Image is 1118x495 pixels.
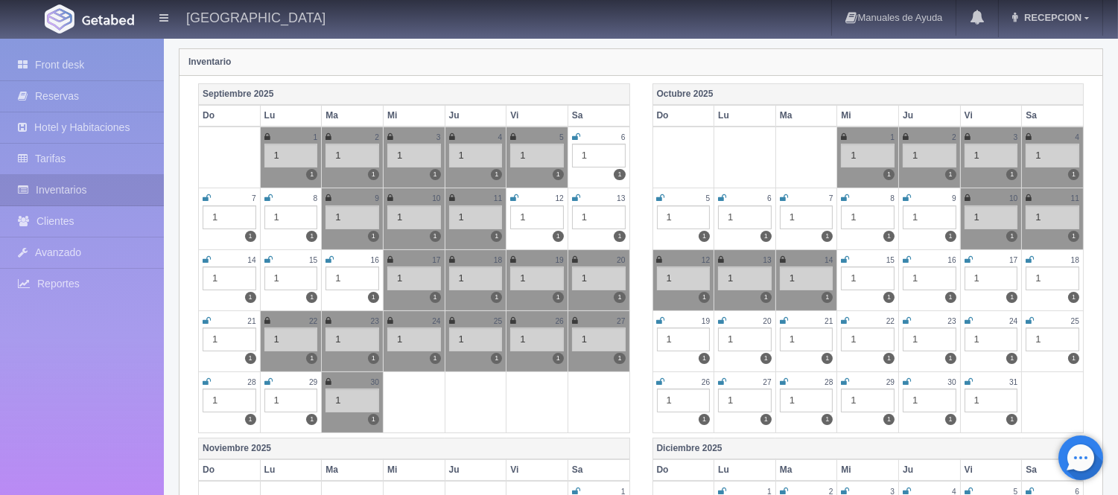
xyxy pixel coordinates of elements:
[568,105,629,127] th: Sa
[614,292,625,303] label: 1
[572,144,626,167] div: 1
[1009,378,1017,386] small: 31
[767,194,772,202] small: 6
[383,459,445,481] th: Mi
[702,378,710,386] small: 26
[559,133,564,141] small: 5
[368,292,379,303] label: 1
[822,414,833,425] label: 1
[825,317,833,325] small: 21
[264,389,318,412] div: 1
[306,231,317,242] label: 1
[965,144,1018,167] div: 1
[837,459,899,481] th: Mi
[1006,353,1017,364] label: 1
[553,292,564,303] label: 1
[699,414,710,425] label: 1
[890,194,895,202] small: 8
[1009,194,1017,202] small: 10
[260,459,322,481] th: Lu
[763,378,771,386] small: 27
[822,231,833,242] label: 1
[960,105,1022,127] th: Vi
[1009,317,1017,325] small: 24
[449,205,503,229] div: 1
[965,389,1018,412] div: 1
[432,317,440,325] small: 24
[260,105,322,127] th: Lu
[760,231,772,242] label: 1
[1006,414,1017,425] label: 1
[1068,169,1079,180] label: 1
[614,231,625,242] label: 1
[899,459,961,481] th: Ju
[572,266,626,290] div: 1
[306,292,317,303] label: 1
[498,133,503,141] small: 4
[306,414,317,425] label: 1
[264,144,318,167] div: 1
[368,414,379,425] label: 1
[309,256,317,264] small: 15
[445,459,506,481] th: Ju
[1068,231,1079,242] label: 1
[952,133,956,141] small: 2
[890,133,895,141] small: 1
[325,144,379,167] div: 1
[375,194,379,202] small: 9
[494,317,502,325] small: 25
[886,256,895,264] small: 15
[449,144,503,167] div: 1
[718,266,772,290] div: 1
[760,414,772,425] label: 1
[264,205,318,229] div: 1
[510,328,564,351] div: 1
[449,266,503,290] div: 1
[445,105,506,127] th: Ju
[306,353,317,364] label: 1
[1022,459,1084,481] th: Sa
[883,414,895,425] label: 1
[652,83,1084,105] th: Octubre 2025
[1026,328,1079,351] div: 1
[45,4,74,33] img: Getabed
[1071,317,1079,325] small: 25
[841,205,895,229] div: 1
[617,256,625,264] small: 20
[903,389,956,412] div: 1
[718,389,772,412] div: 1
[699,292,710,303] label: 1
[699,231,710,242] label: 1
[714,105,776,127] th: Lu
[965,328,1018,351] div: 1
[702,317,710,325] small: 19
[82,14,134,25] img: Getabed
[387,144,441,167] div: 1
[825,256,833,264] small: 14
[572,328,626,351] div: 1
[186,7,325,26] h4: [GEOGRAPHIC_DATA]
[1075,133,1079,141] small: 4
[652,459,714,481] th: Do
[203,389,256,412] div: 1
[491,169,502,180] label: 1
[371,317,379,325] small: 23
[245,414,256,425] label: 1
[657,328,711,351] div: 1
[780,328,833,351] div: 1
[1022,105,1084,127] th: Sa
[491,353,502,364] label: 1
[494,256,502,264] small: 18
[965,205,1018,229] div: 1
[837,105,899,127] th: Mi
[825,378,833,386] small: 28
[699,353,710,364] label: 1
[657,266,711,290] div: 1
[264,328,318,351] div: 1
[883,353,895,364] label: 1
[314,133,318,141] small: 1
[432,256,440,264] small: 17
[903,328,956,351] div: 1
[1006,292,1017,303] label: 1
[264,266,318,290] div: 1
